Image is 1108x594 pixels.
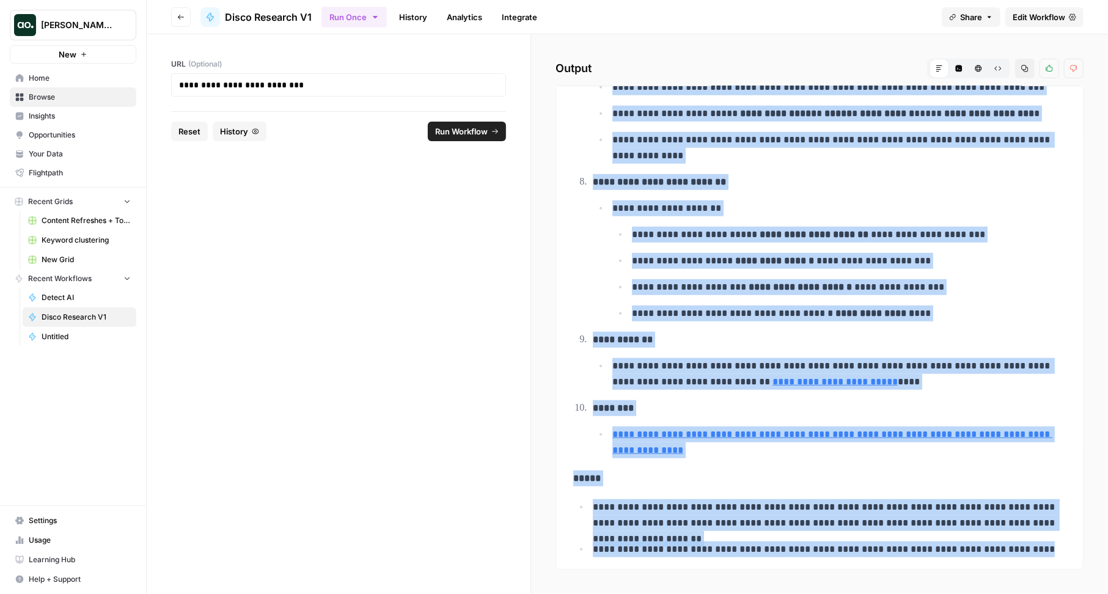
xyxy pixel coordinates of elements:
[10,87,136,107] a: Browse
[29,535,131,546] span: Usage
[23,327,136,346] a: Untitled
[171,122,208,141] button: Reset
[942,7,1000,27] button: Share
[29,554,131,565] span: Learning Hub
[28,196,73,207] span: Recent Grids
[23,211,136,230] a: Content Refreshes + Topical Authority
[42,254,131,265] span: New Grid
[29,111,131,122] span: Insights
[494,7,545,27] a: Integrate
[42,312,131,323] span: Disco Research V1
[220,125,248,137] span: History
[29,167,131,178] span: Flightpath
[41,19,115,31] span: [PERSON_NAME]'s Workspace
[29,148,131,159] span: Your Data
[960,11,982,23] span: Share
[392,7,435,27] a: History
[29,92,131,103] span: Browse
[10,10,136,40] button: Workspace: Nick's Workspace
[14,14,36,36] img: Nick's Workspace Logo
[23,288,136,307] a: Detect AI
[42,292,131,303] span: Detect AI
[29,574,131,585] span: Help + Support
[439,7,490,27] a: Analytics
[10,550,136,570] a: Learning Hub
[10,511,136,530] a: Settings
[171,59,506,70] label: URL
[10,193,136,211] button: Recent Grids
[10,106,136,126] a: Insights
[428,122,506,141] button: Run Workflow
[42,215,131,226] span: Content Refreshes + Topical Authority
[1013,11,1065,23] span: Edit Workflow
[225,10,312,24] span: Disco Research V1
[28,273,92,284] span: Recent Workflows
[10,269,136,288] button: Recent Workflows
[59,48,76,61] span: New
[23,250,136,269] a: New Grid
[42,235,131,246] span: Keyword clustering
[29,515,131,526] span: Settings
[321,7,387,28] button: Run Once
[556,59,1084,78] h2: Output
[23,307,136,327] a: Disco Research V1
[188,59,222,70] span: (Optional)
[23,230,136,250] a: Keyword clustering
[200,7,312,27] a: Disco Research V1
[10,125,136,145] a: Opportunities
[29,73,131,84] span: Home
[10,530,136,550] a: Usage
[42,331,131,342] span: Untitled
[1005,7,1084,27] a: Edit Workflow
[213,122,266,141] button: History
[10,144,136,164] a: Your Data
[178,125,200,137] span: Reset
[10,45,136,64] button: New
[10,570,136,589] button: Help + Support
[435,125,488,137] span: Run Workflow
[10,68,136,88] a: Home
[10,163,136,183] a: Flightpath
[29,130,131,141] span: Opportunities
